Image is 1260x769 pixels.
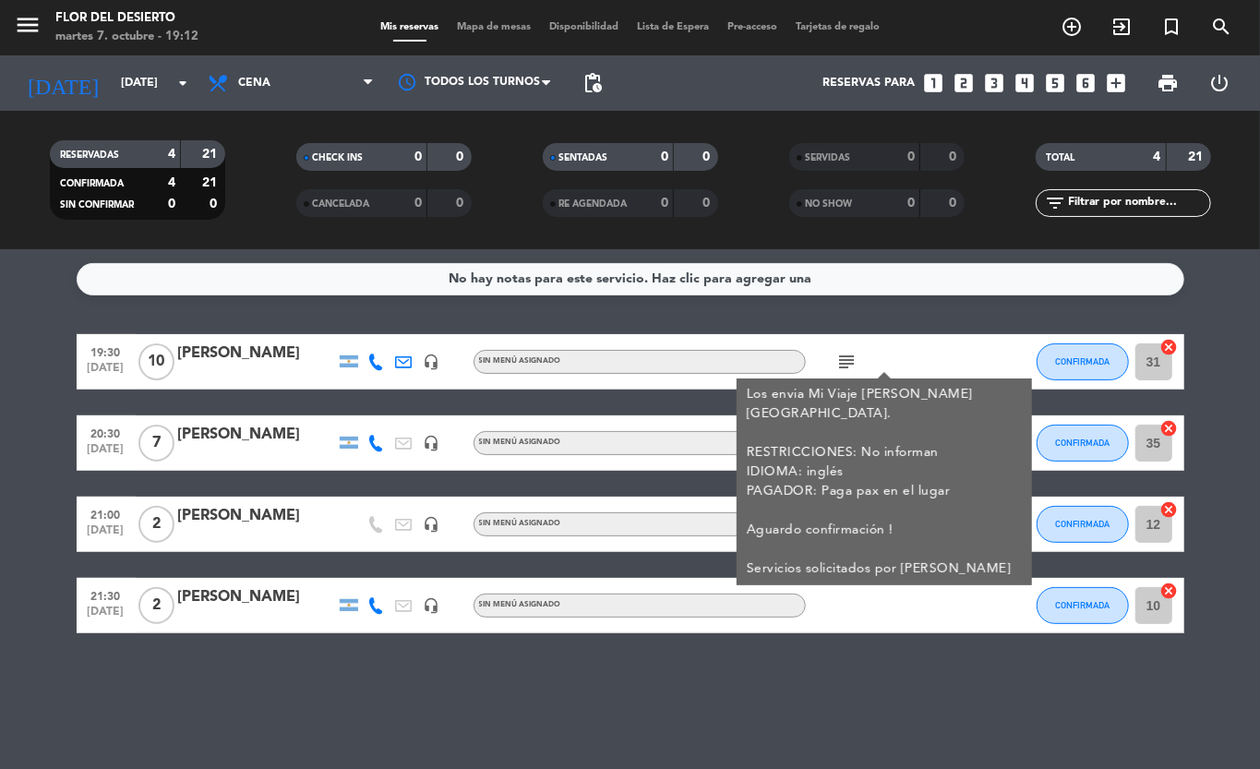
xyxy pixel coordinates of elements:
strong: 0 [168,198,175,210]
div: No hay notas para este servicio. Haz clic para agregar una [449,269,811,290]
button: CONFIRMADA [1037,425,1129,462]
strong: 0 [949,197,960,210]
strong: 0 [949,150,960,163]
span: Reservas para [823,77,916,90]
span: CANCELADA [313,199,370,209]
span: CONFIRMADA [1055,519,1110,529]
span: Lista de Espera [628,22,718,32]
i: power_settings_new [1209,72,1231,94]
div: FLOR DEL DESIERTO [55,9,198,28]
strong: 0 [702,150,714,163]
span: Disponibilidad [540,22,628,32]
i: menu [14,11,42,39]
span: Mis reservas [371,22,448,32]
span: [DATE] [83,524,129,546]
span: CONFIRMADA [61,179,125,188]
span: NO SHOW [806,199,853,209]
span: RE AGENDADA [559,199,628,209]
strong: 0 [661,197,668,210]
span: TOTAL [1047,153,1075,162]
div: LOG OUT [1194,55,1246,111]
span: SIN CONFIRMAR [61,200,135,210]
div: [PERSON_NAME] [178,423,335,447]
i: subject [836,351,858,373]
strong: 0 [210,198,221,210]
span: RESERVADAS [61,150,120,160]
i: looks_6 [1074,71,1098,95]
button: menu [14,11,42,45]
input: Filtrar por nombre... [1067,193,1210,213]
div: Los envia Mi Viaje [PERSON_NAME][GEOGRAPHIC_DATA]. RESTRICCIONES: No informan IDIOMA: inglés PAGA... [746,385,1022,579]
i: turned_in_not [1160,16,1182,38]
strong: 0 [414,150,422,163]
div: [PERSON_NAME] [178,342,335,366]
span: 21:00 [83,503,129,524]
i: exit_to_app [1110,16,1133,38]
div: [PERSON_NAME] [178,504,335,528]
span: Sin menú asignado [479,439,561,446]
div: [PERSON_NAME] [178,585,335,609]
span: 21:30 [83,584,129,606]
span: Sin menú asignado [479,520,561,527]
i: filter_list [1045,192,1067,214]
span: [DATE] [83,362,129,383]
span: SENTADAS [559,153,608,162]
strong: 21 [202,176,221,189]
i: add_box [1105,71,1129,95]
span: pending_actions [582,72,604,94]
strong: 0 [702,197,714,210]
span: Cena [238,77,270,90]
span: 2 [138,587,174,624]
strong: 0 [907,197,915,210]
i: [DATE] [14,63,112,103]
strong: 0 [661,150,668,163]
strong: 4 [168,148,175,161]
i: headset_mic [424,516,440,533]
strong: 4 [168,176,175,189]
span: Mapa de mesas [448,22,540,32]
span: CONFIRMADA [1055,356,1110,366]
strong: 0 [414,197,422,210]
strong: 21 [1188,150,1206,163]
span: CONFIRMADA [1055,600,1110,610]
span: [DATE] [83,606,129,627]
strong: 4 [1154,150,1161,163]
span: CHECK INS [313,153,364,162]
span: [DATE] [83,443,129,464]
i: cancel [1160,582,1179,600]
span: 10 [138,343,174,380]
button: CONFIRMADA [1037,343,1129,380]
i: looks_4 [1014,71,1038,95]
strong: 0 [907,150,915,163]
i: arrow_drop_down [172,72,194,94]
span: SERVIDAS [806,153,851,162]
button: CONFIRMADA [1037,587,1129,624]
strong: 0 [456,150,467,163]
span: 7 [138,425,174,462]
i: add_circle_outline [1061,16,1083,38]
span: CONFIRMADA [1055,438,1110,448]
i: cancel [1160,500,1179,519]
strong: 21 [202,148,221,161]
span: Tarjetas de regalo [786,22,889,32]
span: 2 [138,506,174,543]
i: headset_mic [424,435,440,451]
i: looks_3 [983,71,1007,95]
i: looks_one [922,71,946,95]
span: Sin menú asignado [479,357,561,365]
i: looks_two [953,71,977,95]
i: headset_mic [424,597,440,614]
span: print [1157,72,1179,94]
i: looks_5 [1044,71,1068,95]
span: Pre-acceso [718,22,786,32]
i: search [1210,16,1232,38]
i: headset_mic [424,354,440,370]
span: 19:30 [83,341,129,362]
i: cancel [1160,419,1179,438]
span: Sin menú asignado [479,601,561,608]
span: 20:30 [83,422,129,443]
strong: 0 [456,197,467,210]
i: cancel [1160,338,1179,356]
div: martes 7. octubre - 19:12 [55,28,198,46]
button: CONFIRMADA [1037,506,1129,543]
